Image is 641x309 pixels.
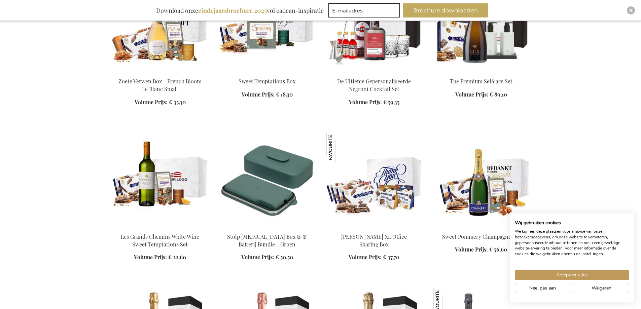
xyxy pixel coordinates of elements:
img: Les Grands Chemins White Wine Sweet [112,133,208,227]
span: € 37,70 [383,254,399,261]
span: € 22,60 [168,254,186,261]
button: Accepteer alle cookies [515,270,629,280]
div: Close [627,6,635,14]
a: Volume Prijs: € 18,30 [242,91,293,99]
span: € 89,10 [490,91,507,98]
a: Volume Prijs: € 56,60 [455,246,507,254]
span: Volume Prijs: [455,91,488,98]
a: The Ultimate Personalized Negroni Cocktail Set De Ultieme Gepersonaliseerde Negroni Cocktail Set [326,69,422,76]
span: Nee, pas aan [529,284,556,292]
p: We kunnen deze plaatsen voor analyse van onze bezoekersgegevens, om onze website te verbeteren, g... [515,229,629,257]
span: € 18,30 [276,91,293,98]
span: Volume Prijs: [242,91,275,98]
a: Volume Prijs: € 50,50 [241,254,293,261]
a: Sweet Temptations Box [219,69,315,76]
a: Zoete Verwen Box - French Bloom Le Blanc Small [118,78,202,92]
a: Sweet Pommery Champagne Set [433,225,529,231]
span: Volume Prijs: [455,246,488,253]
a: Sweet Treats Box - French Bloom Le Blanc Small Zoete Verwen Box - French Bloom Le Blanc Small [112,69,208,76]
button: Alle cookies weigeren [574,283,629,293]
span: € 35,30 [169,99,186,106]
a: Volume Prijs: € 89,10 [455,91,507,99]
span: Volume Prijs: [349,99,382,106]
a: Jules Destrooper XL Office Sharing Box Jules Destrooper XL Office Sharing Box [326,225,422,231]
h2: Wij gebruiken cookies [515,220,629,226]
a: De Ultieme Gepersonaliseerde Negroni Cocktail Set [337,78,411,92]
span: € 50,50 [276,254,293,261]
div: Download onze vol cadeau-inspiratie [153,3,327,17]
span: € 59,35 [383,99,399,106]
a: The Premium Selfcare Set [450,78,512,85]
img: Close [629,8,633,12]
span: Volume Prijs: [135,99,168,106]
a: Volume Prijs: € 35,30 [135,99,186,106]
a: Volume Prijs: € 22,60 [134,254,186,261]
span: € 56,60 [489,246,507,253]
input: E-mailadres [328,3,400,17]
a: Volume Prijs: € 37,70 [349,254,399,261]
b: eindejaarsbrochure 2025 [198,6,267,14]
img: Jules Destrooper XL Office Sharing Box [326,133,422,227]
button: Pas cookie voorkeuren aan [515,283,570,293]
a: [PERSON_NAME] XL Office Sharing Box [341,233,407,248]
a: Sweet Temptations Box [239,78,295,85]
a: Sweet Pommery Champagne Set [442,233,520,240]
a: Les Grands Chemins White Wine Sweet [112,225,208,231]
a: Volume Prijs: € 59,35 [349,99,399,106]
form: marketing offers and promotions [328,3,402,20]
a: Stolp Digital Detox Box & Battery Bundle - Green [219,225,315,231]
a: Stolp [MEDICAL_DATA] Box & & Batterij Bundle - Groen [227,233,307,248]
span: Weigeren [592,284,611,292]
img: Sweet Pommery Champagne Set [433,133,529,227]
a: The Premium Selfcare Set [433,69,529,76]
a: Les Grands Chemins White Wine Sweet Temptations Set [121,233,199,248]
button: Brochure downloaden [403,3,488,17]
img: Jules Destrooper XL Office Sharing Box [326,133,355,162]
span: Accepteer alles [556,271,588,278]
span: Volume Prijs: [241,254,274,261]
span: Volume Prijs: [134,254,167,261]
img: Stolp Digital Detox Box & Battery Bundle - Green [219,133,315,227]
span: Volume Prijs: [349,254,382,261]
